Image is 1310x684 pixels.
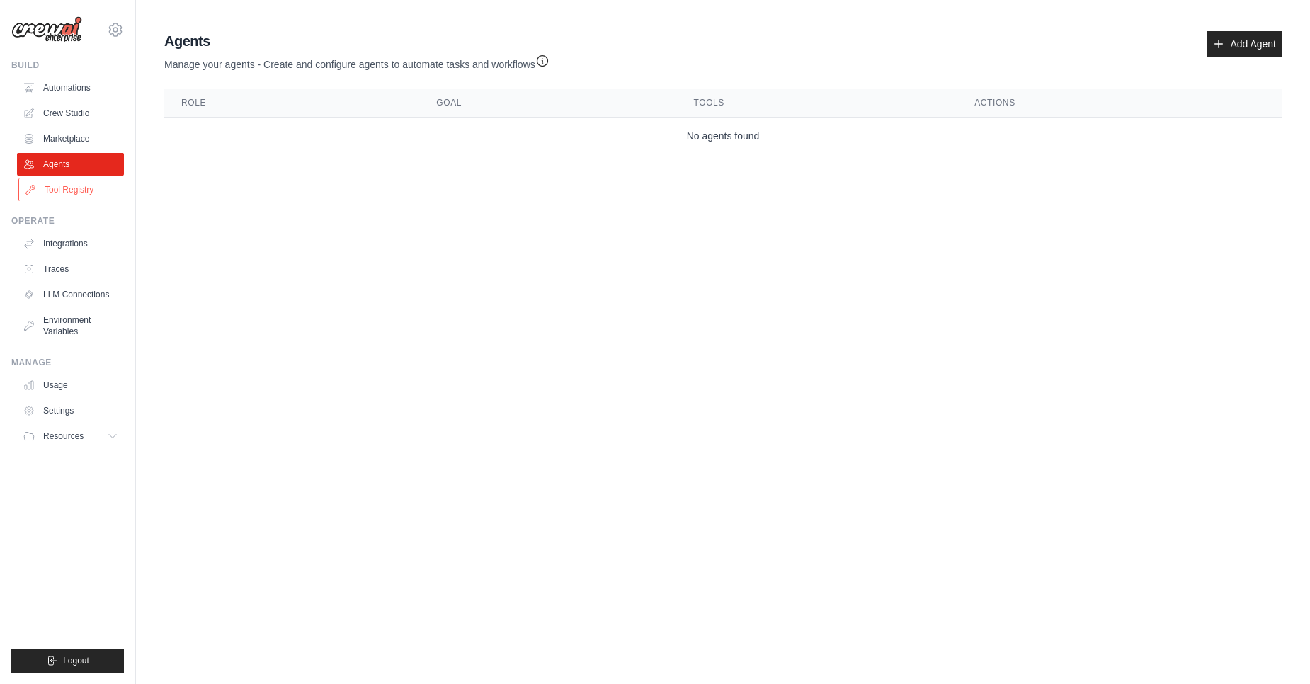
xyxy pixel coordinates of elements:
[17,102,124,125] a: Crew Studio
[17,127,124,150] a: Marketplace
[11,649,124,673] button: Logout
[17,309,124,343] a: Environment Variables
[17,153,124,176] a: Agents
[17,399,124,422] a: Settings
[17,374,124,397] a: Usage
[17,76,124,99] a: Automations
[677,89,958,118] th: Tools
[11,16,82,43] img: Logo
[164,51,549,72] p: Manage your agents - Create and configure agents to automate tasks and workflows
[17,232,124,255] a: Integrations
[18,178,125,201] a: Tool Registry
[164,89,419,118] th: Role
[11,59,124,71] div: Build
[17,425,124,448] button: Resources
[1207,31,1282,57] a: Add Agent
[164,118,1282,155] td: No agents found
[164,31,549,51] h2: Agents
[11,215,124,227] div: Operate
[11,357,124,368] div: Manage
[957,89,1282,118] th: Actions
[63,655,89,666] span: Logout
[43,431,84,442] span: Resources
[17,283,124,306] a: LLM Connections
[17,258,124,280] a: Traces
[419,89,676,118] th: Goal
